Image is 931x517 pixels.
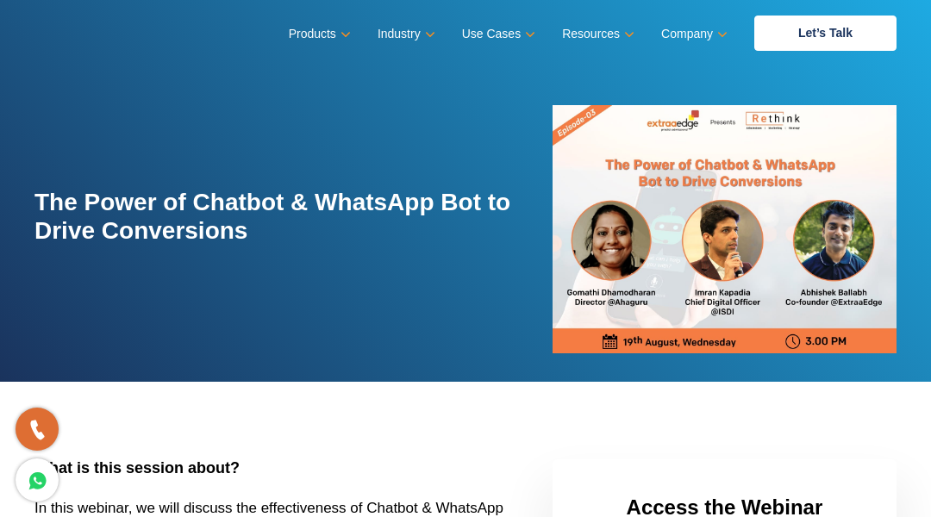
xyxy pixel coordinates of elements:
[34,459,527,478] h3: What is this session about?
[289,22,347,47] a: Products
[562,22,631,47] a: Resources
[754,16,897,51] a: Let’s Talk
[462,22,532,47] a: Use Cases
[34,188,527,246] h2: The Power of Chatbot & WhatsApp Bot to Drive Conversions
[378,22,432,47] a: Industry
[661,22,724,47] a: Company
